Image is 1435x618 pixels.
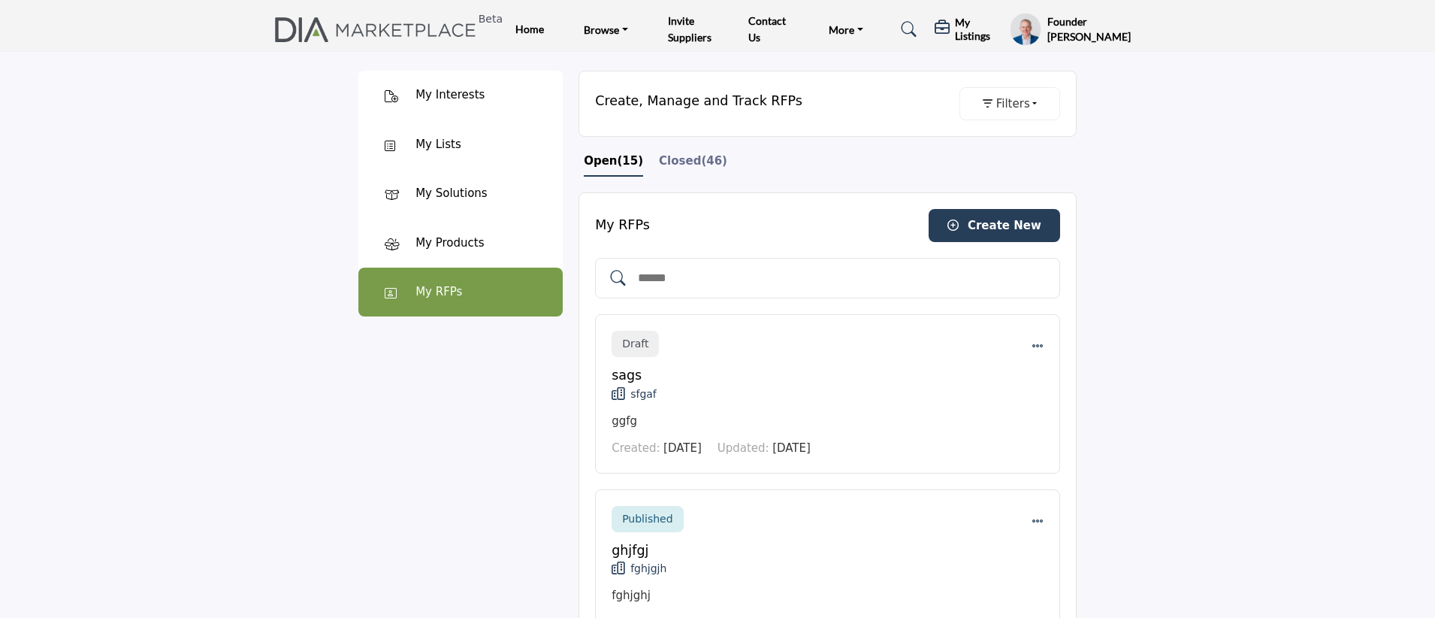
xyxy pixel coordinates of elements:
div: My RFPs [415,283,462,301]
h5: ghjfgj [612,543,1044,559]
span: Open [584,154,617,168]
button: Show hide supplier dropdown [1010,13,1041,46]
a: RFP actions [1032,332,1044,357]
span: Published [622,513,672,525]
h6: Beta [479,13,503,26]
a: Browse [568,16,644,43]
a: Contact Us [748,14,786,44]
div: fghjgjh [630,561,666,577]
h5: My Listings [955,16,1003,43]
h5: Founder [PERSON_NAME] [1047,14,1161,44]
div: My Listings [935,16,1002,43]
a: Search [887,17,926,41]
h5: My RFPs [595,217,650,233]
p: fghjghj [612,587,1044,604]
a: Beta [275,17,485,42]
div: sfgaf [630,386,657,402]
span: (15) [618,154,644,168]
span: [DATE] [772,441,811,455]
a: More [813,16,879,43]
span: (46) [701,154,727,168]
button: Create New [929,209,1060,243]
a: Home [515,23,544,35]
p: ggfg [612,413,1044,430]
span: Created: [612,441,660,455]
span: Closed [659,154,701,168]
button: Filters [959,87,1060,121]
span: Updated: [717,441,769,455]
span: Draft [622,338,648,350]
a: RFP actions [1032,506,1044,532]
img: site Logo [275,17,485,42]
h5: sags [612,368,1044,383]
div: My Lists [415,136,461,153]
span: Create New [968,219,1041,232]
h5: Create, Manage and Track RFPs [595,93,802,109]
a: Invite Suppliers [668,14,711,44]
div: My Interests [415,86,485,104]
div: Filters [996,95,1030,113]
div: My Products [415,235,484,252]
div: My Solutions [415,185,488,202]
span: [DATE] [663,441,702,455]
